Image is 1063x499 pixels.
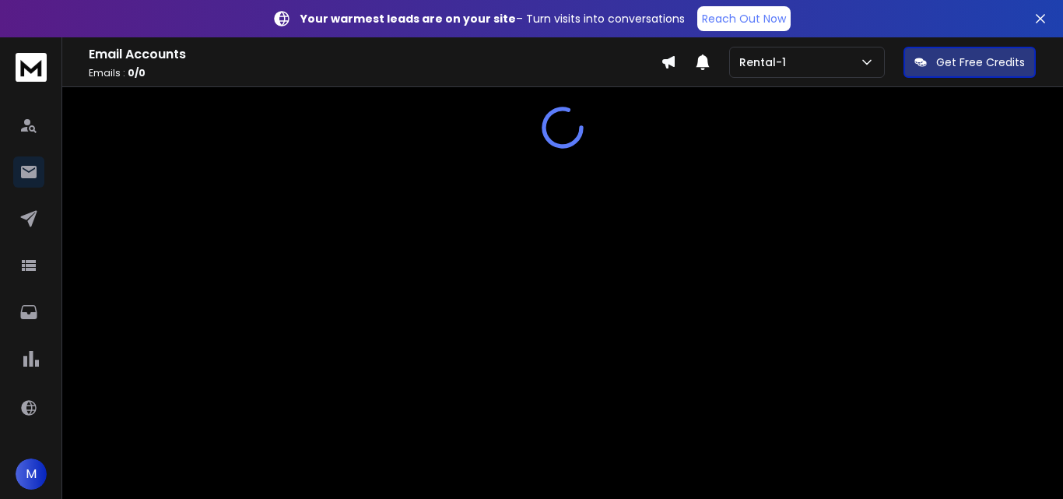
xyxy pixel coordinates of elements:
span: 0 / 0 [128,66,146,79]
strong: Your warmest leads are on your site [300,11,516,26]
p: – Turn visits into conversations [300,11,685,26]
button: M [16,459,47,490]
button: Get Free Credits [903,47,1036,78]
img: logo [16,53,47,82]
p: Emails : [89,67,661,79]
p: Rental-1 [739,54,792,70]
p: Reach Out Now [702,11,786,26]
h1: Email Accounts [89,45,661,64]
a: Reach Out Now [697,6,791,31]
p: Get Free Credits [936,54,1025,70]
